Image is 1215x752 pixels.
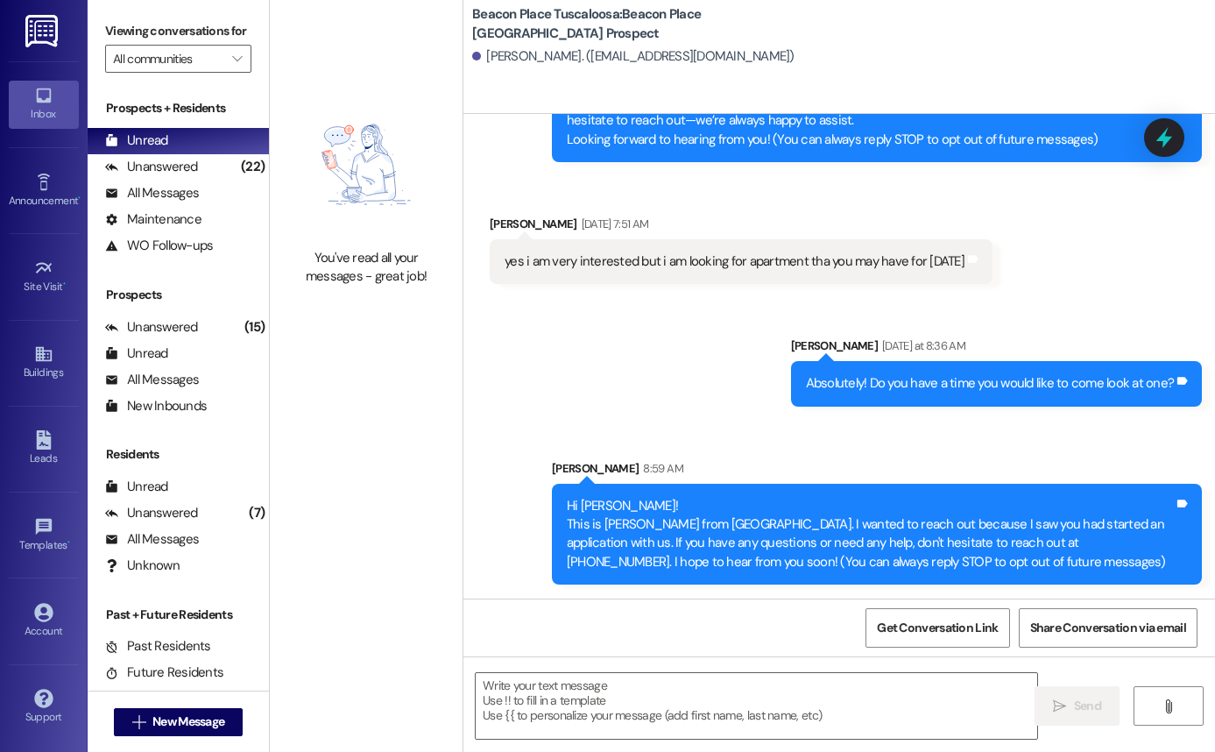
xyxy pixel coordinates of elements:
button: Get Conversation Link [865,608,1009,648]
div: [PERSON_NAME] [791,337,1203,361]
span: New Message [152,713,224,731]
span: Send [1074,697,1101,715]
i:  [1053,699,1066,713]
div: Past + Future Residents [88,606,269,624]
img: ResiDesk Logo [25,15,61,47]
div: Unanswered [105,318,198,337]
a: Support [9,684,79,731]
div: (22) [237,153,269,181]
button: Send [1035,686,1120,726]
span: • [63,278,66,290]
div: New Inbounds [105,397,207,415]
div: Unanswered [105,158,198,176]
div: Unanswered [105,504,198,522]
div: Unknown [105,557,180,575]
div: [DATE] 7:51 AM [577,215,649,233]
div: (15) [240,314,269,341]
div: WO Follow-ups [105,237,213,255]
input: All communities [113,45,223,73]
div: All Messages [105,530,199,549]
div: [PERSON_NAME] [490,215,992,239]
div: yes i am very interested but i am looking for apartment tha you may have for [DATE] [505,252,964,271]
label: Viewing conversations for [105,18,251,45]
div: Absolutely! Do you have a time you would like to come look at one? [806,374,1175,393]
a: Site Visit • [9,253,79,301]
span: Share Conversation via email [1030,619,1186,637]
a: Account [9,598,79,645]
div: Residents [88,445,269,464]
img: empty-state [289,89,443,240]
div: (7) [244,500,269,527]
i:  [1162,699,1175,713]
div: Maintenance [105,210,201,229]
b: Beacon Place Tuscaloosa: Beacon Place [GEOGRAPHIC_DATA] Prospect [472,5,823,43]
div: Hi [PERSON_NAME]! This is [PERSON_NAME] from [GEOGRAPHIC_DATA]. I wanted to reach out because I s... [567,497,1174,572]
div: 8:59 AM [639,459,682,478]
div: [DATE] at 8:36 AM [878,337,965,355]
a: Inbox [9,81,79,128]
div: Unread [105,131,168,150]
div: Unread [105,478,168,496]
span: Get Conversation Link [877,619,998,637]
div: Prospects [88,286,269,304]
i:  [232,52,242,66]
div: Future Residents [105,663,223,682]
button: Share Conversation via email [1019,608,1197,648]
i:  [132,715,145,729]
div: [PERSON_NAME] [552,459,1202,484]
a: Templates • [9,512,79,559]
div: You've read all your messages - great job! [289,249,443,287]
span: • [67,536,70,549]
div: Unread [105,344,168,363]
a: Buildings [9,339,79,387]
div: All Messages [105,371,199,389]
button: New Message [114,708,244,736]
div: [PERSON_NAME]. ([EMAIL_ADDRESS][DOMAIN_NAME]) [472,47,795,66]
div: Past Residents [105,637,211,656]
div: Prospects + Residents [88,99,269,117]
a: Leads [9,425,79,472]
span: • [78,192,81,204]
div: All Messages [105,184,199,202]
